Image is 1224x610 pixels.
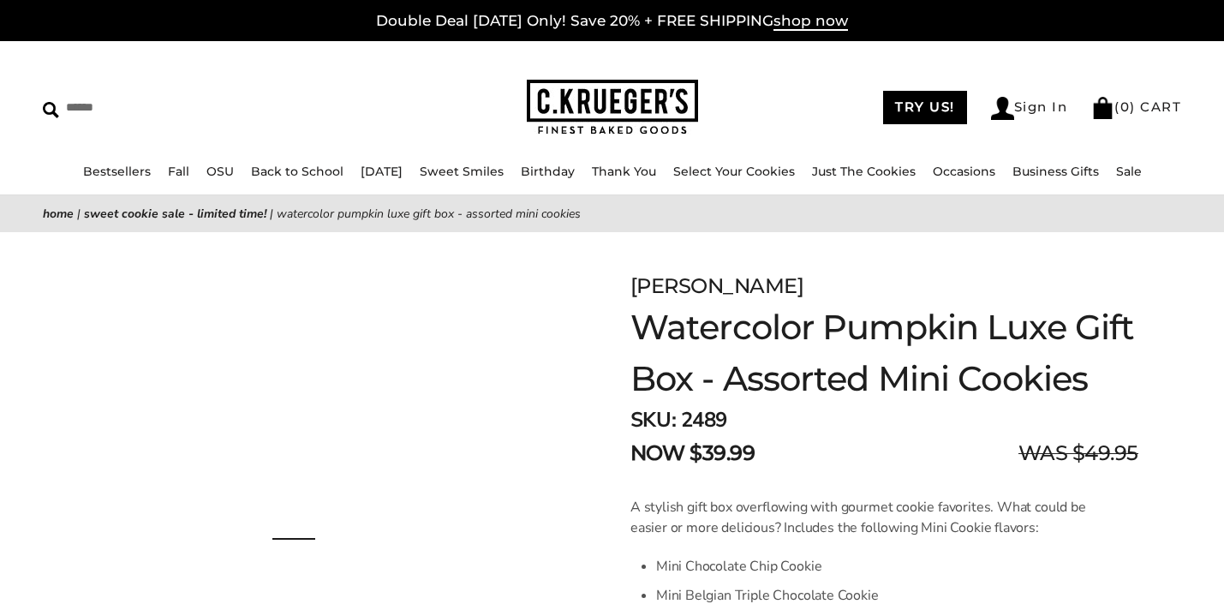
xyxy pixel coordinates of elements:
[991,97,1014,120] img: Account
[1018,438,1138,469] span: WAS $49.95
[43,204,1181,224] nav: breadcrumbs
[883,91,967,124] a: TRY US!
[1116,164,1142,179] a: Sale
[630,438,755,469] span: NOW $39.99
[1091,97,1114,119] img: Bag
[812,164,916,179] a: Just The Cookies
[673,164,795,179] a: Select Your Cookies
[630,271,1138,302] div: [PERSON_NAME]
[630,497,1099,538] p: A stylish gift box overflowing with gourmet cookie favorites. What could be easier or more delici...
[991,97,1068,120] a: Sign In
[206,164,234,179] a: OSU
[656,581,1099,610] li: Mini Belgian Triple Chocolate Cookie
[630,302,1138,404] h1: Watercolor Pumpkin Luxe Gift Box - Assorted Mini Cookies
[933,164,995,179] a: Occasions
[270,206,273,222] span: |
[1091,99,1181,115] a: (0) CART
[84,206,266,222] a: Sweet Cookie Sale - Limited Time!
[773,12,848,31] span: shop now
[420,164,504,179] a: Sweet Smiles
[43,94,310,121] input: Search
[251,164,343,179] a: Back to School
[521,164,575,179] a: Birthday
[77,206,81,222] span: |
[376,12,848,31] a: Double Deal [DATE] Only! Save 20% + FREE SHIPPINGshop now
[361,164,403,179] a: [DATE]
[1120,99,1131,115] span: 0
[43,206,74,222] a: Home
[1012,164,1099,179] a: Business Gifts
[681,406,727,434] span: 2489
[277,206,581,222] span: Watercolor Pumpkin Luxe Gift Box - Assorted Mini Cookies
[592,164,656,179] a: Thank You
[630,406,676,434] strong: SKU:
[527,80,698,135] img: C.KRUEGER'S
[83,164,151,179] a: Bestsellers
[168,164,189,179] a: Fall
[43,102,59,118] img: Search
[656,552,1099,581] li: Mini Chocolate Chip Cookie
